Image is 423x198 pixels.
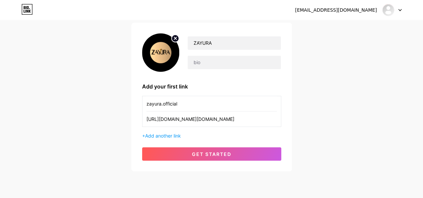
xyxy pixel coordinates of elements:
[382,4,395,16] img: zayura
[188,56,281,69] input: bio
[142,33,180,72] img: profile pic
[295,7,377,14] div: [EMAIL_ADDRESS][DOMAIN_NAME]
[145,133,181,139] span: Add another link
[192,151,231,157] span: get started
[146,96,277,111] input: Link name (My Instagram)
[142,147,281,161] button: get started
[142,82,281,90] div: Add your first link
[142,132,281,139] div: +
[146,112,277,127] input: URL (https://instagram.com/yourname)
[188,36,281,50] input: Your name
